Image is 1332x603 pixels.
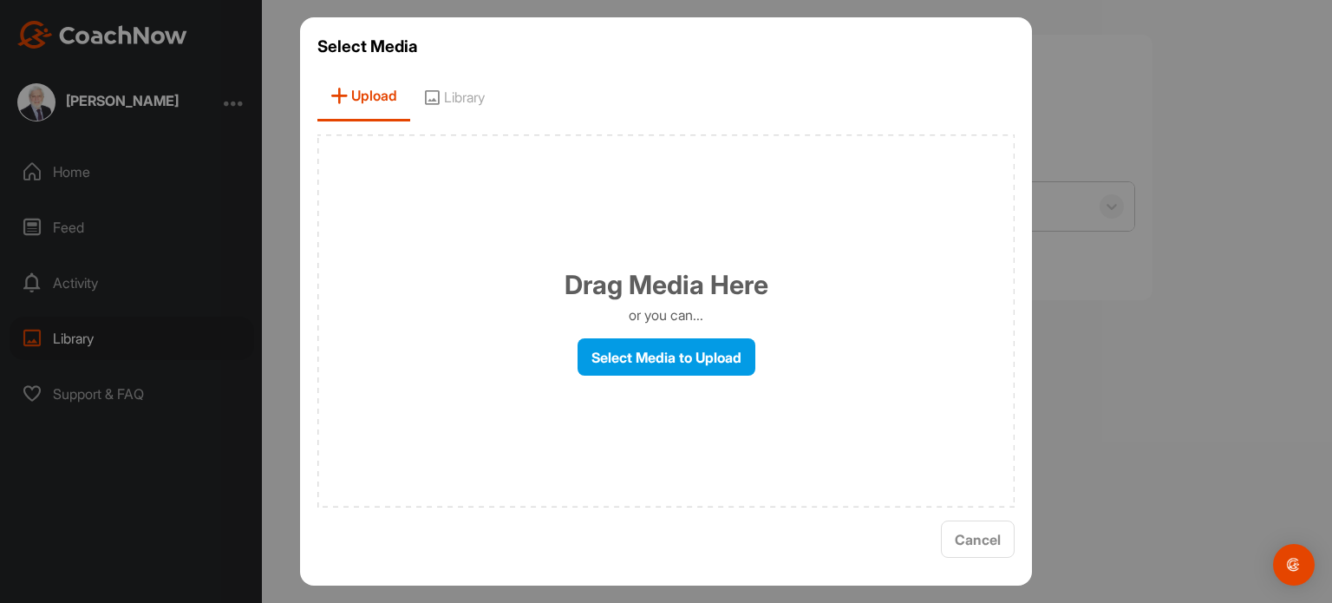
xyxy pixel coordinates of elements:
h1: Drag Media Here [565,265,768,305]
span: Library [410,72,498,121]
label: Select Media to Upload [578,338,755,376]
span: Upload [317,72,410,121]
span: Cancel [955,531,1001,548]
h3: Select Media [317,35,1015,59]
div: Open Intercom Messenger [1273,544,1315,586]
p: or you can... [629,305,703,325]
button: Cancel [941,521,1015,558]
